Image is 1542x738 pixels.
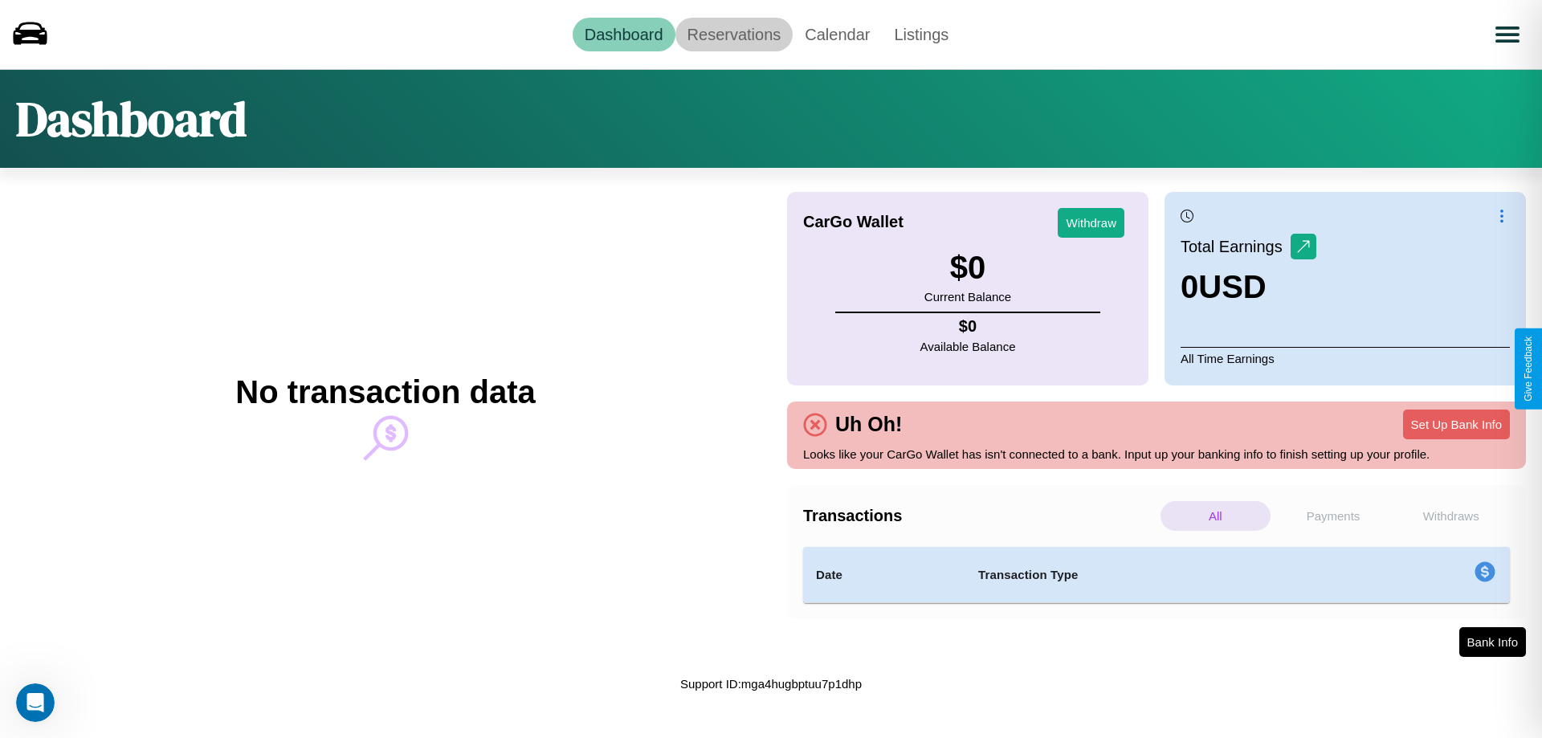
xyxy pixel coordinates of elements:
iframe: Intercom live chat [16,683,55,722]
button: Set Up Bank Info [1403,410,1510,439]
h2: No transaction data [235,374,535,410]
a: Calendar [793,18,882,51]
a: Dashboard [573,18,675,51]
div: Give Feedback [1523,336,1534,402]
p: Looks like your CarGo Wallet has isn't connected to a bank. Input up your banking info to finish ... [803,443,1510,465]
h4: $ 0 [920,317,1016,336]
p: Withdraws [1396,501,1506,531]
h4: Transactions [803,507,1156,525]
a: Listings [882,18,961,51]
h3: $ 0 [924,250,1011,286]
button: Bank Info [1459,627,1526,657]
p: Payments [1279,501,1389,531]
button: Open menu [1485,12,1530,57]
h1: Dashboard [16,86,247,152]
p: All [1161,501,1271,531]
p: Current Balance [924,286,1011,308]
p: All Time Earnings [1181,347,1510,369]
p: Total Earnings [1181,232,1291,261]
button: Withdraw [1058,208,1124,238]
p: Available Balance [920,336,1016,357]
h4: Uh Oh! [827,413,910,436]
h3: 0 USD [1181,269,1316,305]
table: simple table [803,547,1510,603]
a: Reservations [675,18,793,51]
h4: Transaction Type [978,565,1343,585]
h4: CarGo Wallet [803,213,904,231]
p: Support ID: mga4hugbptuu7p1dhp [680,673,862,695]
h4: Date [816,565,953,585]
